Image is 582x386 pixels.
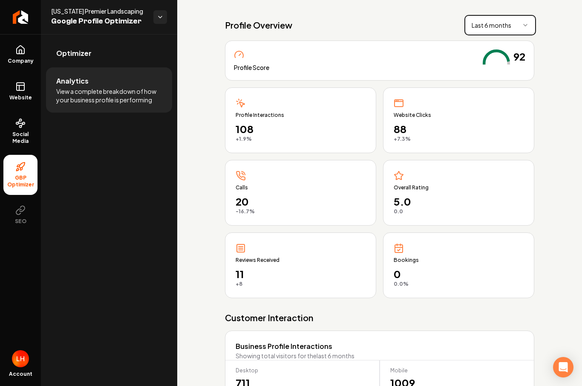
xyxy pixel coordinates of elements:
[236,112,366,119] span: Profile Interactions
[13,10,29,24] img: Rebolt Logo
[394,122,524,136] span: 88
[9,371,32,377] span: Account
[390,367,524,374] span: Mobile
[394,257,524,264] span: Bookings
[236,257,366,264] span: Reviews Received
[56,76,89,86] span: Analytics
[394,208,524,215] div: 0.0
[236,351,524,360] p: Showing total visitors for the last 6 months
[3,198,37,232] button: SEO
[56,48,92,58] span: Optimizer
[3,131,37,145] span: Social Media
[236,122,366,136] span: 108
[236,208,366,215] div: -16.7%
[3,38,37,71] a: Company
[394,267,524,281] span: 0
[394,136,524,142] div: +7.3%
[51,7,147,15] span: [US_STATE] Premier Landscaping
[394,184,524,191] span: Overall Rating
[3,111,37,151] a: Social Media
[51,15,147,27] span: Google Profile Optimizer
[225,19,292,31] span: Profile Overview
[236,342,332,351] span: Business Profile Interactions
[236,194,366,208] span: 20
[12,218,30,225] span: SEO
[56,87,162,104] span: View a complete breakdown of how your business profile is performing
[236,367,369,374] span: Desktop
[12,350,29,367] img: Luis Hernandez
[225,312,534,324] span: Customer Interaction
[553,357,573,377] div: Open Intercom Messenger
[3,75,37,108] a: Website
[236,281,366,287] div: +8
[394,194,524,208] span: 5.0
[234,63,269,72] span: Profile Score
[3,174,37,188] span: GBP Optimizer
[4,58,37,64] span: Company
[513,49,525,72] div: 92
[236,184,366,191] span: Calls
[6,94,35,101] span: Website
[236,136,366,142] div: +1.9%
[12,350,29,367] button: Open user button
[394,281,524,287] div: 0.0%
[236,267,366,281] span: 11
[394,112,524,119] span: Website Clicks
[46,40,172,67] a: Optimizer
